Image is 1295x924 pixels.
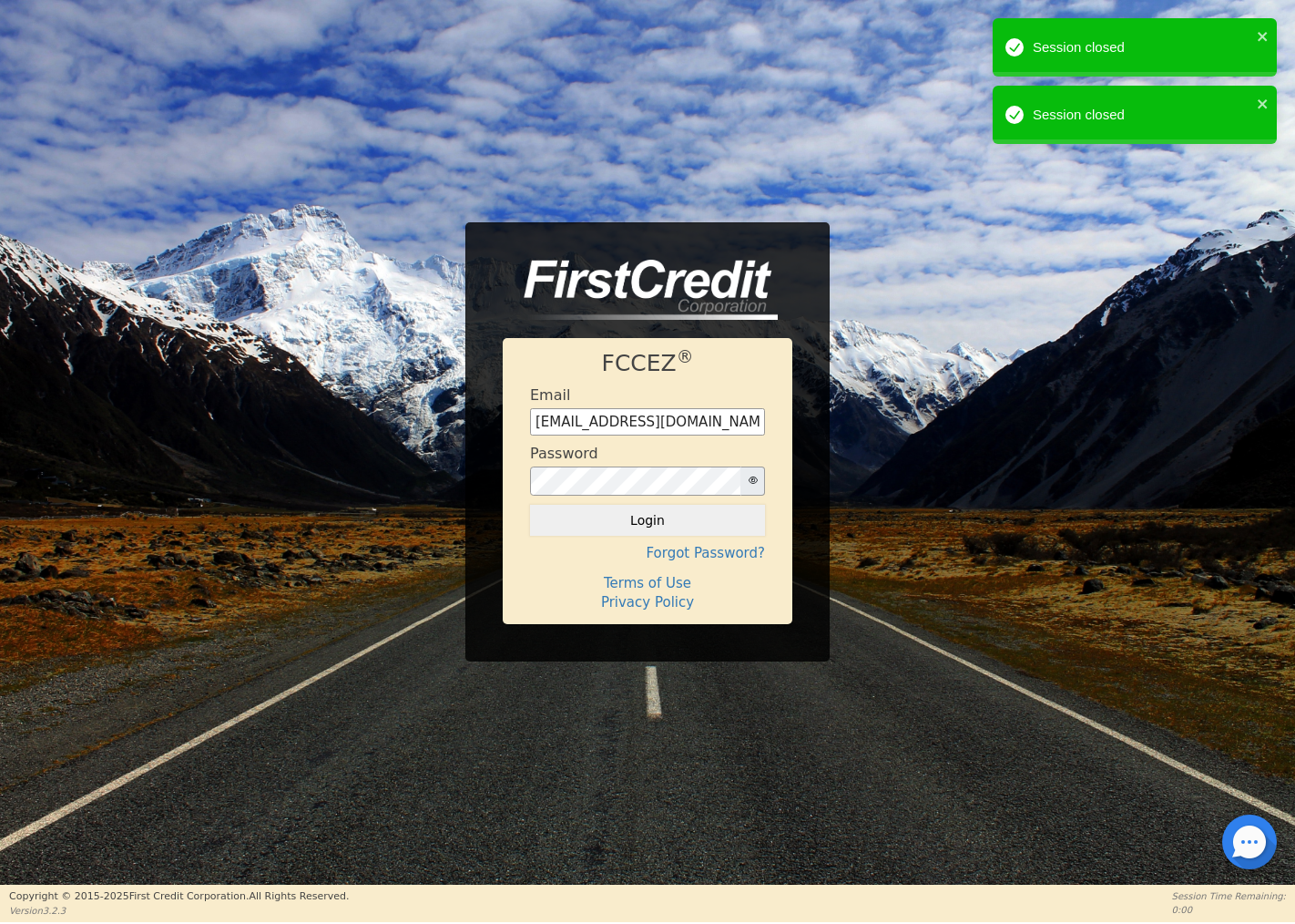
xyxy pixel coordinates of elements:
[1172,903,1286,917] p: 0:00
[530,594,765,611] h4: Privacy Policy
[1257,93,1270,114] button: close
[1033,37,1251,58] div: Session closed
[1257,26,1270,46] button: close
[530,575,765,591] h4: Terms of Use
[1172,889,1286,903] p: Session Time Remaining:
[530,386,570,404] h4: Email
[249,890,349,902] span: All Rights Reserved.
[9,889,349,905] p: Copyright © 2015- 2025 First Credit Corporation.
[530,445,598,462] h4: Password
[530,467,741,496] input: password
[1033,105,1251,126] div: Session closed
[503,260,778,320] img: logo-CMu_cnol.png
[677,347,694,366] sup: ®
[530,545,765,561] h4: Forgot Password?
[9,904,349,918] p: Version 3.2.3
[530,408,765,436] input: Enter email
[530,350,765,377] h1: FCCEZ
[530,505,765,536] button: Login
